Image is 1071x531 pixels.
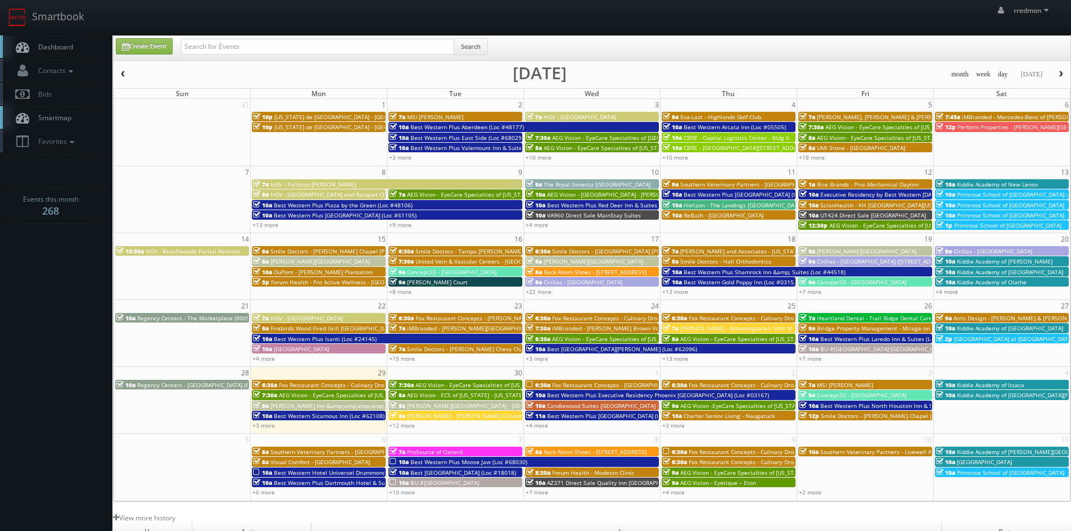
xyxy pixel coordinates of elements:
span: MSI [PERSON_NAME] [407,113,463,121]
span: Best [GEOGRAPHIC_DATA][PERSON_NAME] (Loc #62096) [547,345,697,353]
a: +7 more [799,355,821,362]
span: Best Western Plus Plaza by the Green (Loc #48106) [274,201,413,209]
span: Primrose School of [GEOGRAPHIC_DATA] [957,201,1064,209]
span: ReBath - [GEOGRAPHIC_DATA] [684,211,763,219]
span: Fox Restaurant Concepts - Culinary Dropout - [GEOGRAPHIC_DATA] [689,381,866,389]
span: Horizon - The Landings [GEOGRAPHIC_DATA] [684,201,803,209]
span: Best Western Plus [GEOGRAPHIC_DATA] (Loc #61105) [274,211,417,219]
span: AEG Vision - EyeCare Specialties of [US_STATE] – Cascade Family Eye Care [829,221,1028,229]
span: 10a [116,314,135,322]
span: Best Western Plus Red Deer Inn & Suites (Loc #61062) [547,201,694,209]
span: 8a [663,257,679,265]
span: 10a [936,211,955,219]
span: 10a [799,402,819,410]
span: Primrose School of [GEOGRAPHIC_DATA] [957,469,1064,476]
span: Best Western Plus Isanti (Loc #24145) [274,335,377,343]
span: 8a [390,412,405,420]
span: [PERSON_NAME][GEOGRAPHIC_DATA] - [GEOGRAPHIC_DATA] [407,402,567,410]
span: Visual Comfort - [GEOGRAPHIC_DATA] [270,458,370,466]
span: AEG Vision - EyeCare Specialties of [US_STATE] – EyeCare in [GEOGRAPHIC_DATA] [407,190,624,198]
span: Cirillas - [GEOGRAPHIC_DATA] [544,278,622,286]
a: +10 more [389,488,415,496]
span: 10a [663,144,682,152]
span: Kiddie Academy of Olathe [957,278,1027,286]
span: UMI Stone - [GEOGRAPHIC_DATA] [817,144,905,152]
span: iMBranded - [PERSON_NAME][GEOGRAPHIC_DATA] BMW [407,324,557,332]
span: AEG Vision - EyeCare Specialties of [US_STATE] – Southwest Orlando Eye Care [279,391,488,399]
span: 8a [253,402,269,410]
span: Kiddie Academy of [GEOGRAPHIC_DATA] [957,324,1063,332]
span: Kiddie Academy of New Lenox [957,180,1038,188]
span: Dashboard [33,42,73,52]
button: Search [454,38,488,55]
span: 10a [663,201,682,209]
span: Regency Centers - [GEOGRAPHIC_DATA] (63020) [137,381,264,389]
a: +13 more [252,221,278,229]
span: Forum Health - Modesto Clinic [552,469,634,476]
span: 10a [936,324,955,332]
span: Southern Veterinary Partners - [GEOGRAPHIC_DATA] [270,448,410,456]
span: Fox Restaurant Concepts - Culinary Dropout - [GEOGRAPHIC_DATA] [689,314,866,322]
span: 10a [526,391,545,399]
span: 10a [936,257,955,265]
span: 10a [936,458,955,466]
button: [DATE] [1016,67,1046,81]
span: Best Western Plus Valemount Inn & Suites (Loc #62120) [410,144,562,152]
span: 8a [253,458,269,466]
span: HGV - Pallazzo [PERSON_NAME] [270,180,356,188]
span: Fox Restaurant Concepts - Culinary Dropout - [GEOGRAPHIC_DATA] [279,381,457,389]
span: Smile Doctors - [PERSON_NAME] Chapel [PERSON_NAME] Orthodontics [821,412,1011,420]
span: [PERSON_NAME][GEOGRAPHIC_DATA] [544,257,643,265]
span: 9a [390,268,405,276]
span: 9a [799,257,815,265]
span: 6:30a [663,381,687,389]
span: 7:30a [799,123,824,131]
span: 7a [390,113,405,121]
span: Heartland Dental - Trail Ridge Dental Care [817,314,932,322]
span: 10a [799,190,819,198]
span: 10a [663,134,682,142]
span: Smartmap [33,113,71,122]
span: 10a [936,448,955,456]
a: View more history [113,513,175,523]
span: 7:30a [390,381,414,389]
span: 12p [936,123,956,131]
span: Smile Doctors - Tampa [PERSON_NAME] [PERSON_NAME] Orthodontics [415,247,606,255]
span: Fox Restaurant Concepts - [GEOGRAPHIC_DATA] - [GEOGRAPHIC_DATA] [552,381,739,389]
span: Cirillas - [GEOGRAPHIC_DATA] ([STREET_ADDRESS]) [817,257,951,265]
span: Bridge Property Management - Mirage on [PERSON_NAME] [817,324,976,332]
span: [PERSON_NAME][GEOGRAPHIC_DATA] [817,247,916,255]
span: 9a [253,190,269,198]
span: 8a [253,324,269,332]
span: 9a [799,278,815,286]
span: AEG Vision - EyeCare Specialties of [US_STATE] - In Focus Vision Center [544,144,734,152]
span: 6:30a [526,247,550,255]
span: 9a [663,180,679,188]
a: +15 more [389,355,415,362]
span: 10a [799,335,819,343]
a: +3 more [526,355,548,362]
span: 8:30a [526,335,550,343]
span: Primrose School of [GEOGRAPHIC_DATA] [954,221,1061,229]
span: Best Western Plus Shamrock Inn &amp; Suites (Loc #44518) [684,268,846,276]
span: 11a [526,412,545,420]
a: +13 more [662,355,688,362]
span: Best Western Plus Laredo Inn & Suites (Loc #44702) [820,335,961,343]
span: Fox Restaurant Concepts - Culinary Dropout - Tempe [689,458,830,466]
span: 10a [799,201,819,209]
span: CBRE - [GEOGRAPHIC_DATA][STREET_ADDRESS][GEOGRAPHIC_DATA] [684,144,864,152]
span: 7a [390,345,405,353]
span: 10a [253,469,272,476]
span: 8a [390,402,405,410]
span: [PERSON_NAME], [PERSON_NAME] & [PERSON_NAME], LLC - [GEOGRAPHIC_DATA] [817,113,1033,121]
span: 8a [799,247,815,255]
span: Firebirds Wood Fired Grill [GEOGRAPHIC_DATA] [270,324,396,332]
span: 10a [663,190,682,198]
span: 10a [663,278,682,286]
span: HGV - [GEOGRAPHIC_DATA] and Racquet Club [270,190,391,198]
span: UT424 Direct Sale [GEOGRAPHIC_DATA] [820,211,926,219]
span: 10a [799,448,819,456]
span: United Vein & Vascular Centers - [GEOGRAPHIC_DATA] [415,257,560,265]
span: 8a [663,335,679,343]
span: 9a [390,278,405,286]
